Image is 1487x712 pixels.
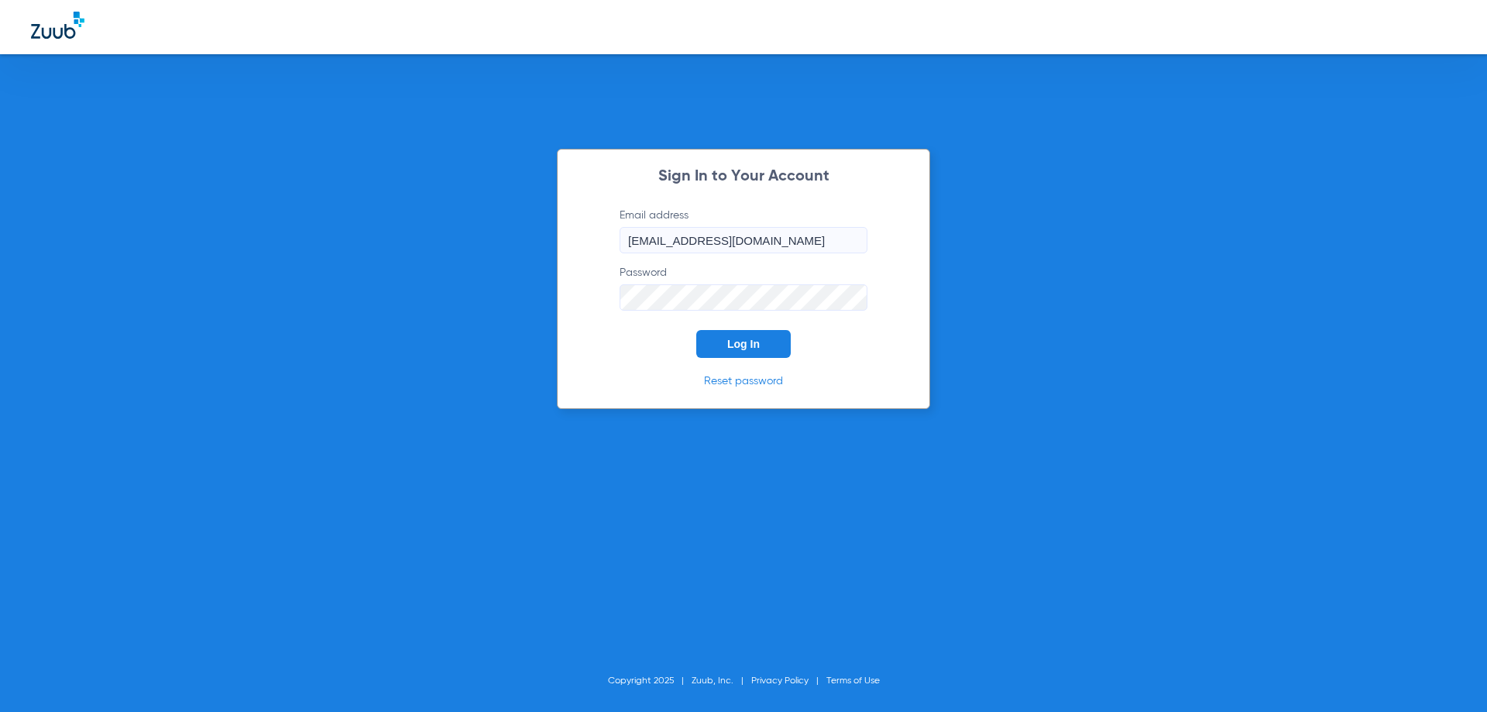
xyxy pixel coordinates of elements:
[751,676,809,686] a: Privacy Policy
[596,169,891,184] h2: Sign In to Your Account
[704,376,783,387] a: Reset password
[620,227,867,253] input: Email address
[692,673,751,689] li: Zuub, Inc.
[620,284,867,311] input: Password
[727,338,760,350] span: Log In
[1410,638,1487,712] iframe: Chat Widget
[31,12,84,39] img: Zuub Logo
[620,265,867,311] label: Password
[696,330,791,358] button: Log In
[826,676,880,686] a: Terms of Use
[608,673,692,689] li: Copyright 2025
[620,208,867,253] label: Email address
